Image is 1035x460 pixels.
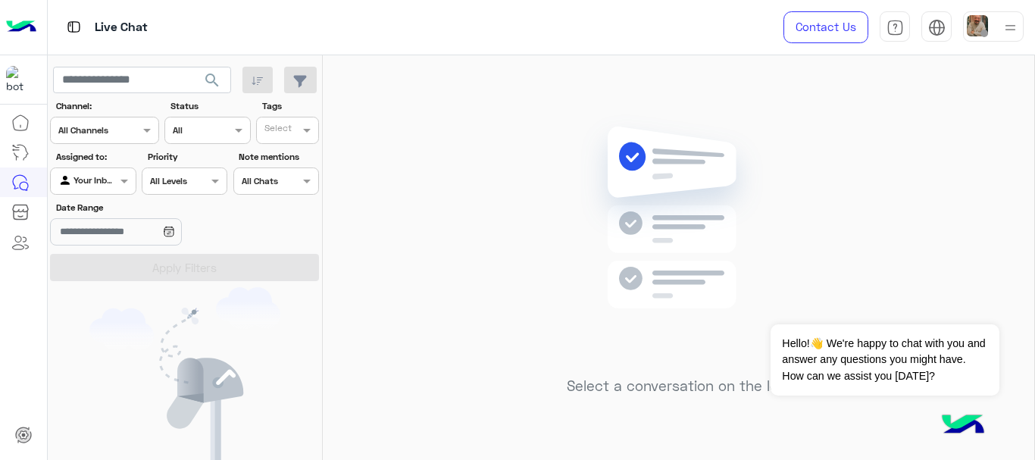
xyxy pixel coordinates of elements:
label: Date Range [56,201,226,214]
img: tab [886,19,904,36]
a: Contact Us [783,11,868,43]
button: search [194,67,231,99]
label: Note mentions [239,150,317,164]
label: Channel: [56,99,158,113]
span: search [203,71,221,89]
img: no messages [569,114,788,366]
div: Select [262,121,292,139]
img: profile [1001,18,1020,37]
img: tab [928,19,946,36]
img: tab [64,17,83,36]
img: Logo [6,11,36,43]
button: Apply Filters [50,254,319,281]
img: hulul-logo.png [937,399,990,452]
p: Live Chat [95,17,148,38]
label: Status [170,99,249,113]
label: Tags [262,99,317,113]
a: tab [880,11,910,43]
h5: Select a conversation on the left [567,377,790,395]
img: 1403182699927242 [6,66,33,93]
span: Hello!👋 We're happy to chat with you and answer any questions you might have. How can we assist y... [771,324,999,396]
img: userImage [967,15,988,36]
label: Priority [148,150,226,164]
label: Assigned to: [56,150,134,164]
